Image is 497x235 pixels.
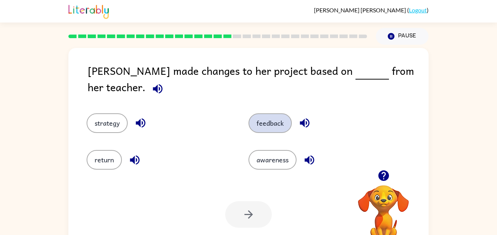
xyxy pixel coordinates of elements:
a: Logout [409,7,427,13]
div: ( ) [314,7,429,13]
button: return [87,150,122,170]
div: [PERSON_NAME] made changes to her project based on from her teacher. [88,62,429,99]
button: awareness [249,150,297,170]
button: feedback [249,113,292,133]
button: Pause [376,28,429,45]
img: Literably [68,3,109,19]
button: strategy [87,113,128,133]
span: [PERSON_NAME] [PERSON_NAME] [314,7,407,13]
